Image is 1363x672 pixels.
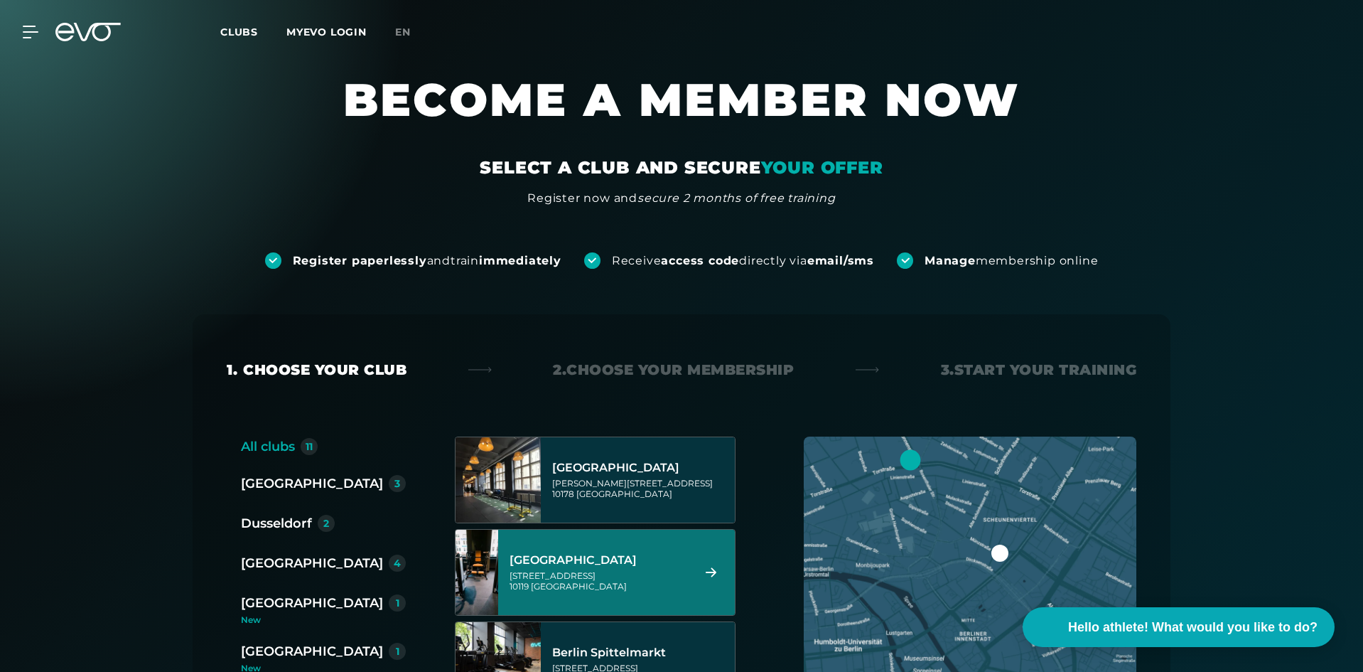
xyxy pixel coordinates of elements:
[941,361,954,378] font: 3.
[220,25,286,38] a: Clubs
[451,254,479,267] font: train
[612,254,662,267] font: Receive
[552,478,713,489] font: [PERSON_NAME][STREET_ADDRESS]
[510,553,637,567] font: [GEOGRAPHIC_DATA]
[954,361,1137,378] font: Start your training
[220,26,258,38] font: Clubs
[427,254,451,267] font: and
[243,361,406,378] font: Choose your club
[306,440,313,453] font: 11
[293,254,427,267] font: Register paperlessly
[227,361,237,378] font: 1.
[434,530,519,615] img: Berlin Rosenthaler Platz
[510,570,596,581] font: [STREET_ADDRESS]
[552,489,574,499] font: 10178
[552,646,666,659] font: Berlin Spittelmarkt
[241,439,295,454] font: All clubs
[576,489,672,499] font: [GEOGRAPHIC_DATA]
[241,516,312,531] font: Dusseldorf
[637,191,836,205] font: secure 2 months of free training
[527,191,637,205] font: Register now and
[553,361,566,378] font: 2.
[807,254,874,267] font: email/sms
[396,645,399,658] font: 1
[241,644,383,659] font: [GEOGRAPHIC_DATA]
[739,254,807,267] font: directly via
[761,157,883,178] font: YOUR OFFER
[510,581,529,592] font: 10119
[343,72,1020,127] font: BECOME A MEMBER NOW
[552,461,679,474] font: [GEOGRAPHIC_DATA]
[1068,620,1318,634] font: Hello athlete! What would you like to do?
[480,157,760,178] font: SELECT A CLUB AND SECURE
[286,26,367,38] a: MYEVO LOGIN
[661,254,739,267] font: access code
[479,254,561,267] font: immediately
[241,476,383,491] font: [GEOGRAPHIC_DATA]
[566,361,794,378] font: Choose your membership
[396,597,399,609] font: 1
[241,595,383,611] font: [GEOGRAPHIC_DATA]
[323,517,329,530] font: 2
[241,614,261,625] font: New
[394,557,401,570] font: 4
[394,477,400,490] font: 3
[976,254,1099,267] font: membership online
[395,24,428,41] a: en
[241,555,383,571] font: [GEOGRAPHIC_DATA]
[925,254,976,267] font: Manage
[395,26,411,38] font: en
[531,581,627,592] font: [GEOGRAPHIC_DATA]
[456,437,541,523] img: Berlin Alexanderplatz
[1023,607,1335,647] button: Hello athlete! What would you like to do?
